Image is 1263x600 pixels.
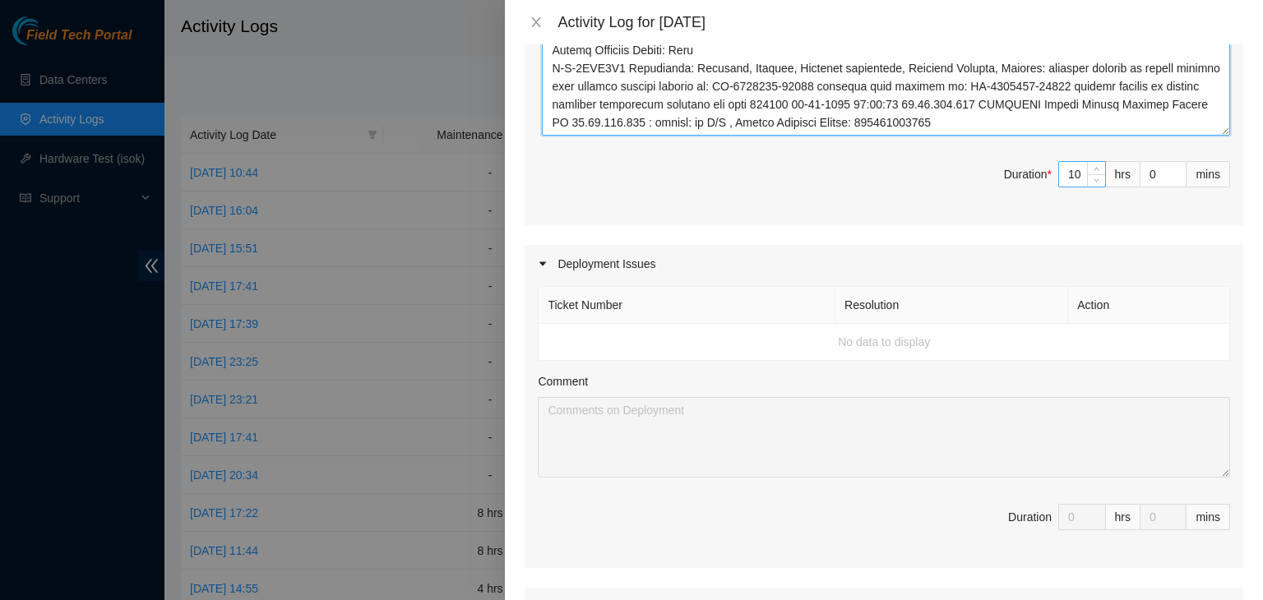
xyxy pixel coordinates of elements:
label: Comment [538,372,588,390]
td: No data to display [539,324,1230,361]
textarea: Comment [538,397,1230,478]
span: down [1092,176,1102,186]
th: Action [1068,287,1230,324]
div: hrs [1106,161,1140,187]
span: Decrease Value [1087,174,1105,187]
button: Close [525,15,548,30]
span: Increase Value [1087,162,1105,174]
div: hrs [1106,504,1140,530]
span: close [530,16,543,29]
div: mins [1187,504,1230,530]
div: Activity Log for [DATE] [557,13,1243,31]
th: Resolution [835,287,1068,324]
div: Duration [1008,508,1052,526]
span: caret-right [538,259,548,269]
span: up [1092,164,1102,173]
div: Deployment Issues [525,245,1243,283]
div: Duration [1004,165,1052,183]
th: Ticket Number [539,287,835,324]
div: mins [1187,161,1230,187]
